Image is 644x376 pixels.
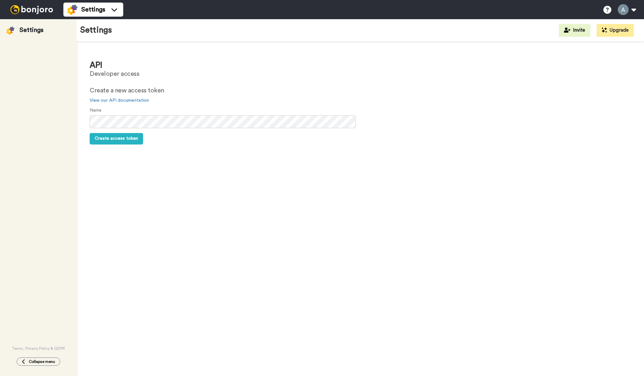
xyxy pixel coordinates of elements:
span: Collapse menu [29,359,55,364]
div: Settings [20,26,44,35]
h1: Settings [80,26,112,35]
button: Create access token [90,133,143,145]
h2: Create a new access token [90,87,356,94]
button: Collapse menu [17,357,60,366]
label: Name [90,107,101,114]
img: settings-colored.svg [6,27,14,35]
h1: API [90,61,631,70]
button: Invite [559,24,590,37]
span: Settings [81,5,105,14]
h2: Developer access [90,70,631,77]
a: View our API documentation [90,98,149,103]
button: Upgrade [597,24,634,37]
img: settings-colored.svg [67,4,77,15]
img: bj-logo-header-white.svg [8,5,56,14]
